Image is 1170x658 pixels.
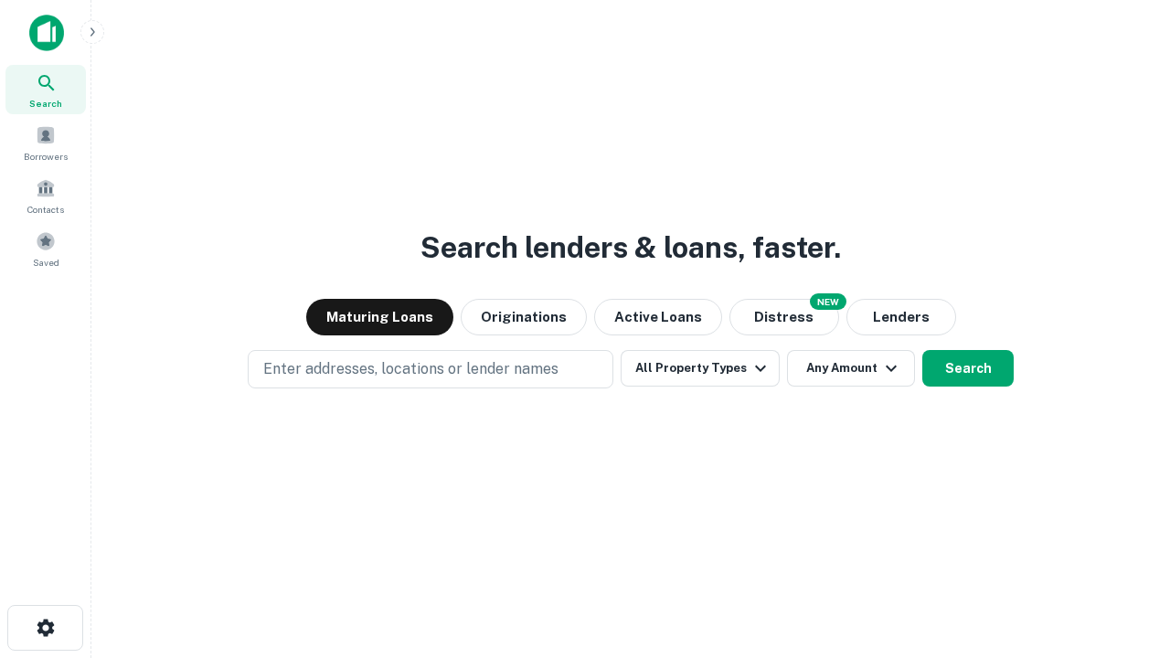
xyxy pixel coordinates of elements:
[29,96,62,111] span: Search
[5,224,86,273] a: Saved
[27,202,64,217] span: Contacts
[461,299,587,335] button: Originations
[29,15,64,51] img: capitalize-icon.png
[1079,512,1170,600] iframe: Chat Widget
[810,293,846,310] div: NEW
[922,350,1014,387] button: Search
[594,299,722,335] button: Active Loans
[24,149,68,164] span: Borrowers
[729,299,839,335] button: Search distressed loans with lien and other non-mortgage details.
[33,255,59,270] span: Saved
[248,350,613,388] button: Enter addresses, locations or lender names
[621,350,780,387] button: All Property Types
[846,299,956,335] button: Lenders
[5,118,86,167] a: Borrowers
[787,350,915,387] button: Any Amount
[420,226,841,270] h3: Search lenders & loans, faster.
[263,358,558,380] p: Enter addresses, locations or lender names
[306,299,453,335] button: Maturing Loans
[5,65,86,114] a: Search
[5,171,86,220] a: Contacts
